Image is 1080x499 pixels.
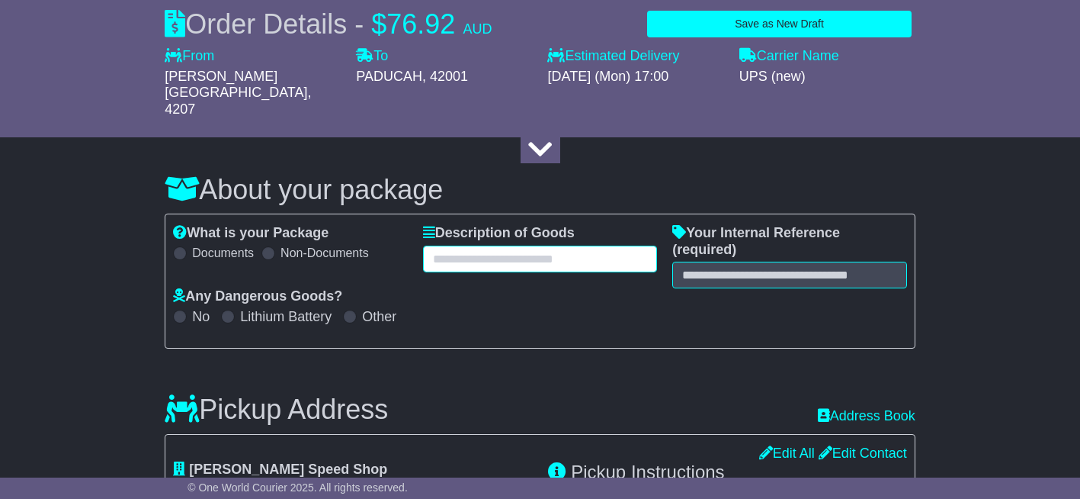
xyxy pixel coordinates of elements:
label: Non-Documents [280,246,369,260]
span: $ [371,8,386,40]
h3: About your package [165,175,915,205]
span: PADUCAH [356,69,422,84]
button: Save as New Draft [647,11,912,37]
span: [PERSON_NAME][GEOGRAPHIC_DATA] [165,69,307,101]
div: UPS (new) [739,69,915,85]
span: [PERSON_NAME] Speed Shop [189,462,387,477]
div: [DATE] (Mon) 17:00 [547,69,723,85]
h3: Pickup Address [165,394,388,425]
label: Description of Goods [423,225,575,242]
a: Address Book [818,408,915,425]
label: Carrier Name [739,48,839,65]
span: 76.92 [386,8,455,40]
label: To [356,48,388,65]
label: From [165,48,214,65]
div: Order Details - [165,8,492,40]
label: Other [362,309,396,326]
label: Any Dangerous Goods? [173,288,342,305]
span: AUD [463,21,492,37]
label: Estimated Delivery [547,48,723,65]
label: No [192,309,210,326]
label: Lithium Battery [240,309,332,326]
a: Edit Contact [819,446,907,461]
label: What is your Package [173,225,328,242]
a: Edit All [759,446,815,461]
span: , 42001 [422,69,468,84]
span: , 4207 [165,85,311,117]
span: © One World Courier 2025. All rights reserved. [187,481,408,494]
label: Your Internal Reference (required) [672,225,907,258]
span: Pickup Instructions [571,462,724,482]
label: Documents [192,246,254,260]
